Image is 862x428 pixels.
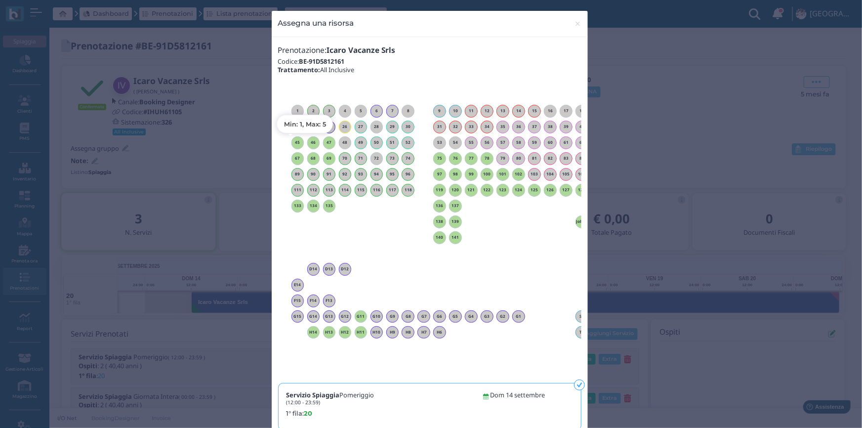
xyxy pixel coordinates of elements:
[417,314,430,319] h6: G7
[291,188,304,192] h6: 111
[355,125,368,129] h6: 27
[481,140,493,145] h6: 56
[307,140,320,145] h6: 46
[370,314,383,319] h6: G10
[496,109,509,113] h6: 13
[307,299,320,303] h6: F14
[433,330,446,335] h6: H6
[433,125,446,129] h6: 31
[386,314,399,319] h6: G9
[402,172,414,176] h6: 96
[370,156,383,161] h6: 72
[323,330,336,335] h6: H13
[449,235,462,240] h6: 141
[278,65,321,74] b: Trattamento:
[355,330,368,335] h6: H11
[323,156,336,161] h6: 69
[287,399,321,406] small: (12:00 - 23:59)
[29,8,65,15] span: Assistenza
[323,188,336,192] h6: 113
[512,140,525,145] h6: 58
[528,109,541,113] h6: 15
[512,156,525,161] h6: 80
[402,314,414,319] h6: G8
[481,188,493,192] h6: 122
[465,109,478,113] h6: 11
[402,188,414,192] h6: 118
[512,109,525,113] h6: 14
[491,391,545,398] h5: Dom 14 settembre
[544,156,557,161] h6: 82
[291,299,304,303] h6: F15
[355,172,368,176] h6: 93
[291,140,304,145] h6: 45
[339,172,352,176] h6: 92
[449,219,462,224] h6: 139
[481,125,493,129] h6: 34
[465,125,478,129] h6: 33
[512,172,525,176] h6: 102
[386,156,399,161] h6: 73
[449,188,462,192] h6: 120
[528,140,541,145] h6: 59
[386,188,399,192] h6: 117
[449,156,462,161] h6: 76
[433,109,446,113] h6: 9
[287,391,374,405] h5: Pomeriggio
[307,109,320,113] h6: 2
[481,172,493,176] h6: 100
[465,314,478,319] h6: G4
[449,125,462,129] h6: 32
[307,267,320,271] h6: D14
[323,267,336,271] h6: D13
[496,156,509,161] h6: 79
[560,140,573,145] h6: 61
[433,235,446,240] h6: 140
[433,140,446,145] h6: 53
[386,330,399,335] h6: H9
[355,314,368,319] h6: G11
[481,109,493,113] h6: 12
[433,156,446,161] h6: 75
[339,109,352,113] h6: 4
[323,204,336,208] h6: 135
[544,109,557,113] h6: 16
[402,330,414,335] h6: H8
[339,267,352,271] h6: D12
[307,314,320,319] h6: G14
[370,330,383,335] h6: H10
[481,156,493,161] h6: 78
[465,140,478,145] h6: 55
[299,57,345,66] b: BE-91D5812161
[449,314,462,319] h6: G5
[544,172,557,176] h6: 104
[433,314,446,319] h6: G6
[339,314,352,319] h6: G12
[323,299,336,303] h6: F13
[544,125,557,129] h6: 38
[433,172,446,176] h6: 97
[370,188,383,192] h6: 116
[402,125,414,129] h6: 30
[323,314,336,319] h6: G13
[291,204,304,208] h6: 133
[449,109,462,113] h6: 10
[339,140,352,145] h6: 48
[512,314,525,319] h6: G1
[278,58,581,65] h5: Codice:
[544,188,557,192] h6: 126
[278,66,581,73] h5: All Inclusive
[386,109,399,113] h6: 7
[449,204,462,208] h6: 137
[544,140,557,145] h6: 60
[560,188,573,192] h6: 127
[496,314,509,319] h6: G2
[307,172,320,176] h6: 90
[307,156,320,161] h6: 68
[291,172,304,176] h6: 89
[574,17,581,30] span: ×
[355,109,368,113] h6: 5
[528,188,541,192] h6: 125
[323,109,336,113] h6: 3
[512,125,525,129] h6: 36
